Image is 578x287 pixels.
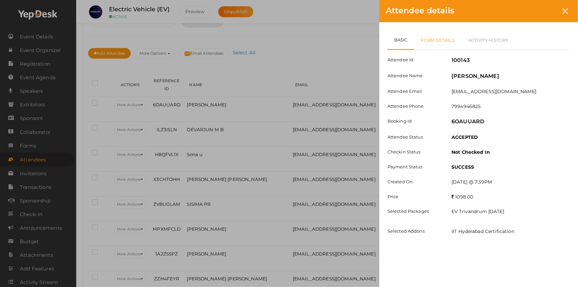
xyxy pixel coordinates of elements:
[383,134,447,140] label: Attendee Status
[383,179,447,185] label: Created On
[414,30,462,50] a: Form Details
[383,228,447,234] label: Selected Addons
[451,208,570,218] li: EV Trivandrum [DATE]
[451,57,470,64] label: 100143
[383,208,447,214] label: Selected Packages
[451,118,484,126] label: 6OAUUARD
[451,88,536,95] label: [EMAIL_ADDRESS][DOMAIN_NAME]
[383,73,447,79] label: Attendee Name
[461,30,515,50] a: Activity History
[388,30,414,50] a: Basic
[383,149,447,155] label: Checkin Status
[383,57,447,63] label: Attendee Id
[383,88,447,94] label: Attendee Email
[451,179,492,185] label: [DATE] @ 7:39PM
[383,118,447,124] label: Booking Id
[451,164,474,170] b: SUCCESS
[451,149,490,155] b: Not Checked In
[383,194,447,200] label: Price
[383,164,447,170] label: Payment Status
[451,103,481,110] label: 7994946825
[451,73,499,80] label: [PERSON_NAME]
[386,6,454,15] span: Attendee details
[383,103,447,109] label: Attendee Phone
[451,134,478,140] b: ACCEPTED
[451,228,570,235] li: IIT Hyderabad Certification
[447,194,575,200] div: 1098.00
